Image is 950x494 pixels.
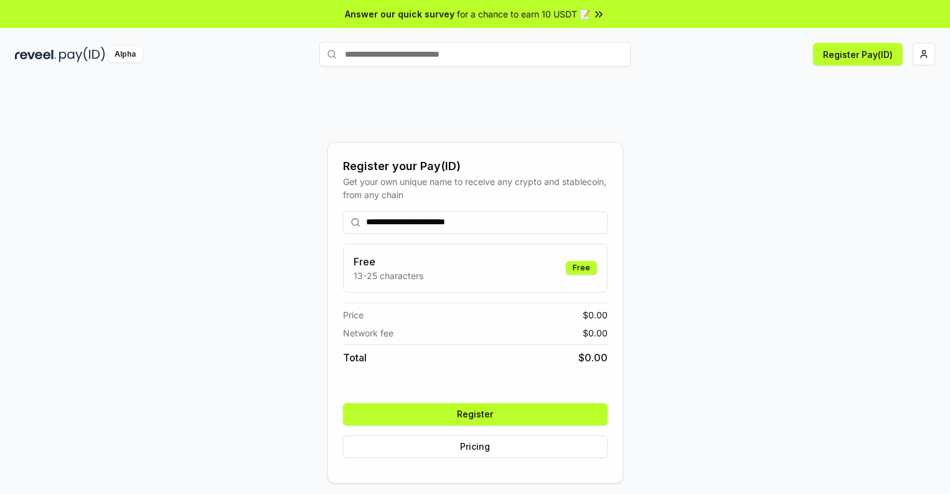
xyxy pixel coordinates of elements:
[343,175,608,201] div: Get your own unique name to receive any crypto and stablecoin, from any chain
[583,308,608,321] span: $ 0.00
[813,43,903,65] button: Register Pay(ID)
[59,47,105,62] img: pay_id
[15,47,57,62] img: reveel_dark
[343,403,608,425] button: Register
[343,158,608,175] div: Register your Pay(ID)
[343,308,364,321] span: Price
[354,254,423,269] h3: Free
[343,435,608,458] button: Pricing
[343,326,393,340] span: Network fee
[343,350,367,365] span: Total
[578,350,608,365] span: $ 0.00
[457,7,590,21] span: for a chance to earn 10 USDT 📝
[108,47,143,62] div: Alpha
[345,7,454,21] span: Answer our quick survey
[354,269,423,282] p: 13-25 characters
[583,326,608,340] span: $ 0.00
[566,261,597,275] div: Free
